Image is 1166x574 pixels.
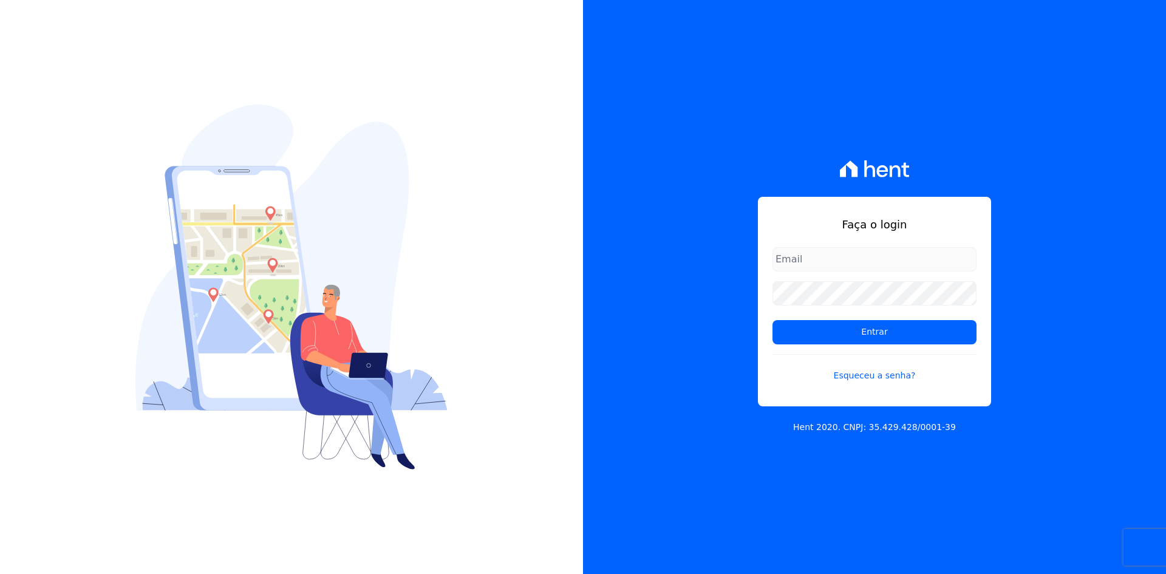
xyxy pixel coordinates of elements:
input: Entrar [772,320,977,344]
p: Hent 2020. CNPJ: 35.429.428/0001-39 [793,421,956,434]
h1: Faça o login [772,216,977,233]
img: Login [135,104,448,470]
a: Esqueceu a senha? [772,354,977,382]
input: Email [772,247,977,272]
